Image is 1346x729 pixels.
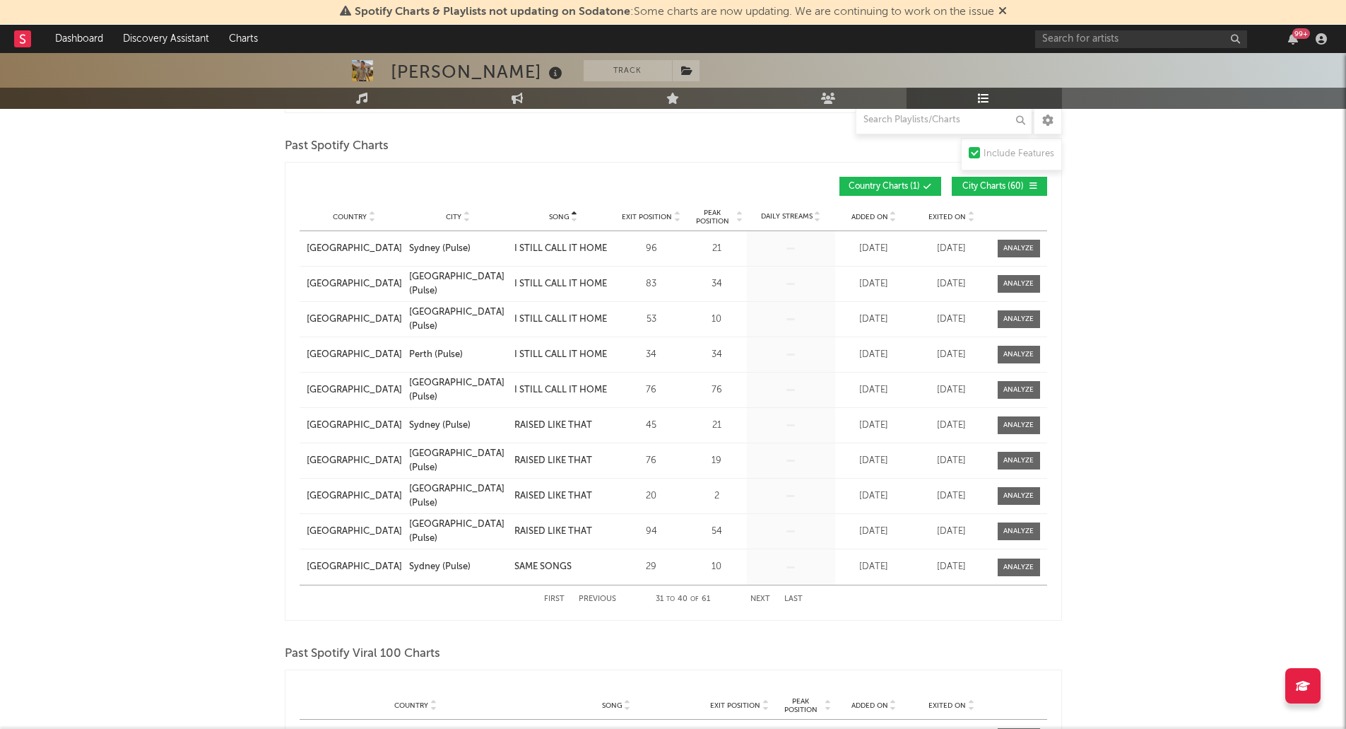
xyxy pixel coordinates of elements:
[307,560,402,574] a: [GEOGRAPHIC_DATA]
[409,305,507,333] a: [GEOGRAPHIC_DATA] (Pulse)
[514,277,607,291] div: I STILL CALL IT HOME
[839,525,909,539] div: [DATE]
[391,60,566,83] div: [PERSON_NAME]
[307,348,402,362] div: [GEOGRAPHIC_DATA]
[851,701,888,710] span: Added On
[394,701,428,710] span: Country
[307,419,402,433] a: [GEOGRAPHIC_DATA]
[446,213,461,221] span: City
[620,454,683,468] div: 76
[916,560,987,574] div: [DATE]
[690,348,743,362] div: 34
[355,6,630,18] span: Spotify Charts & Playlists not updating on Sodatone
[690,596,699,602] span: of
[584,60,672,81] button: Track
[285,138,389,155] span: Past Spotify Charts
[928,213,966,221] span: Exited On
[409,482,507,510] a: [GEOGRAPHIC_DATA] (Pulse)
[961,182,1026,191] span: City Charts ( 60 )
[916,277,987,291] div: [DATE]
[839,277,909,291] div: [DATE]
[514,383,613,397] a: I STILL CALL IT HOME
[514,348,607,362] div: I STILL CALL IT HOME
[409,348,507,362] a: Perth (Pulse)
[690,419,743,433] div: 21
[620,383,683,397] div: 76
[514,313,607,327] div: I STILL CALL IT HOME
[916,242,987,256] div: [DATE]
[409,348,463,362] div: Perth (Pulse)
[602,701,622,710] span: Song
[307,313,402,327] a: [GEOGRAPHIC_DATA]
[620,348,683,362] div: 34
[620,489,683,503] div: 20
[514,419,592,433] div: RAISED LIKE THAT
[514,489,613,503] a: RAISED LIKE THAT
[779,697,823,714] span: Peak Position
[690,277,743,291] div: 34
[784,595,803,603] button: Last
[839,560,909,574] div: [DATE]
[690,313,743,327] div: 10
[514,419,613,433] a: RAISED LIKE THAT
[984,146,1054,163] div: Include Features
[355,6,994,18] span: : Some charts are now updating. We are continuing to work on the issue
[839,348,909,362] div: [DATE]
[916,383,987,397] div: [DATE]
[333,213,367,221] span: Country
[307,489,402,503] a: [GEOGRAPHIC_DATA]
[622,213,672,221] span: Exit Position
[514,242,607,256] div: I STILL CALL IT HOME
[839,313,909,327] div: [DATE]
[409,518,507,545] a: [GEOGRAPHIC_DATA] (Pulse)
[916,419,987,433] div: [DATE]
[514,560,572,574] div: SAME SONGS
[839,177,941,196] button: Country Charts(1)
[839,489,909,503] div: [DATE]
[856,106,1032,134] input: Search Playlists/Charts
[690,489,743,503] div: 2
[952,177,1047,196] button: City Charts(60)
[839,419,909,433] div: [DATE]
[690,525,743,539] div: 54
[690,383,743,397] div: 76
[998,6,1007,18] span: Dismiss
[307,242,402,256] a: [GEOGRAPHIC_DATA]
[916,454,987,468] div: [DATE]
[307,383,402,397] a: [GEOGRAPHIC_DATA]
[514,454,592,468] div: RAISED LIKE THAT
[514,560,613,574] a: SAME SONGS
[514,525,613,539] a: RAISED LIKE THAT
[690,454,743,468] div: 19
[409,242,507,256] a: Sydney (Pulse)
[620,277,683,291] div: 83
[1292,28,1310,39] div: 99 +
[851,213,888,221] span: Added On
[307,525,402,539] a: [GEOGRAPHIC_DATA]
[750,595,770,603] button: Next
[514,242,613,256] a: I STILL CALL IT HOME
[839,242,909,256] div: [DATE]
[409,242,471,256] div: Sydney (Pulse)
[514,348,613,362] a: I STILL CALL IT HOME
[916,489,987,503] div: [DATE]
[285,646,440,663] span: Past Spotify Viral 100 Charts
[549,213,569,221] span: Song
[620,525,683,539] div: 94
[514,313,613,327] a: I STILL CALL IT HOME
[219,25,268,53] a: Charts
[839,383,909,397] div: [DATE]
[409,270,507,298] a: [GEOGRAPHIC_DATA] (Pulse)
[409,447,507,474] div: [GEOGRAPHIC_DATA] (Pulse)
[1035,30,1247,48] input: Search for artists
[690,560,743,574] div: 10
